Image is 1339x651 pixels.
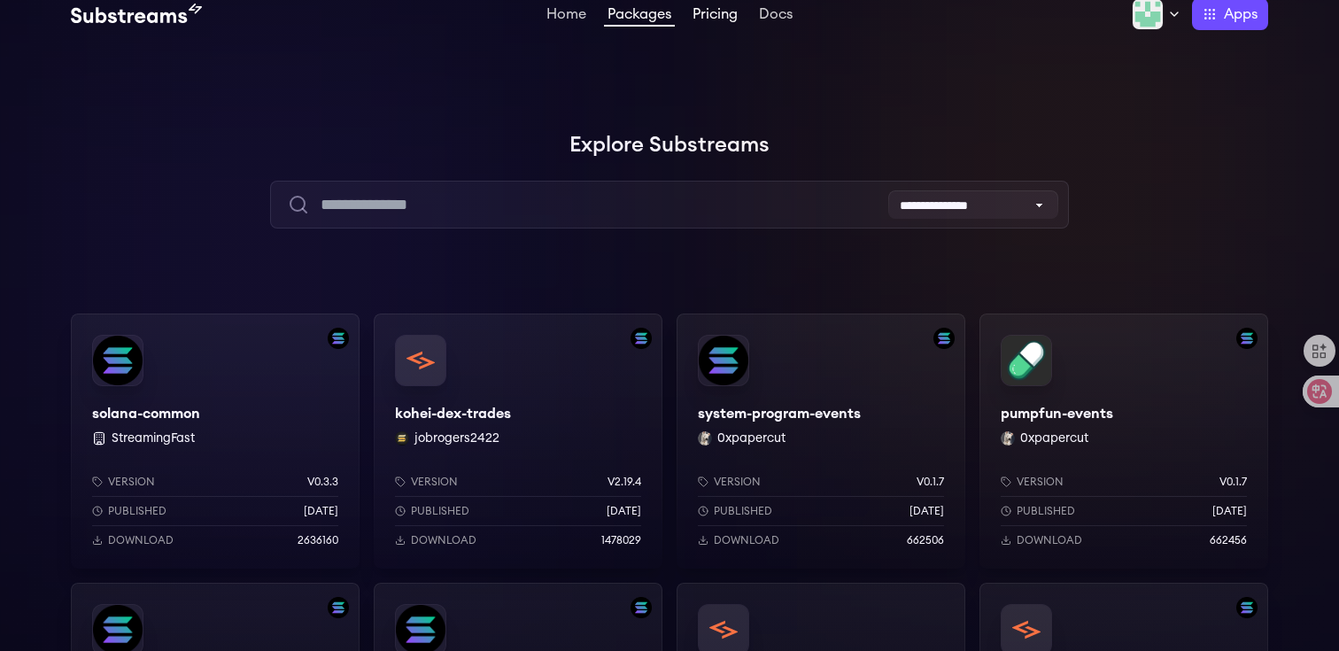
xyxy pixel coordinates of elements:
[543,7,590,25] a: Home
[1212,504,1247,518] p: [DATE]
[1236,328,1258,349] img: Filter by solana network
[714,475,761,489] p: Version
[108,504,166,518] p: Published
[328,328,349,349] img: Filter by solana network
[411,533,476,547] p: Download
[411,475,458,489] p: Version
[601,533,641,547] p: 1478029
[714,533,779,547] p: Download
[1219,475,1247,489] p: v0.1.7
[689,7,741,25] a: Pricing
[374,314,662,569] a: Filter by solana networkkohei-dex-tradeskohei-dex-tradesjobrogers2422 jobrogers2422Versionv2.19.4...
[411,504,469,518] p: Published
[1210,533,1247,547] p: 662456
[1017,504,1075,518] p: Published
[108,475,155,489] p: Version
[112,430,195,447] button: StreamingFast
[631,597,652,618] img: Filter by solana network
[1020,430,1088,447] button: 0xpapercut
[414,430,499,447] button: jobrogers2422
[1236,597,1258,618] img: Filter by solana network
[71,128,1268,163] h1: Explore Substreams
[307,475,338,489] p: v0.3.3
[71,314,360,569] a: Filter by solana networksolana-commonsolana-common StreamingFastVersionv0.3.3Published[DATE]Downl...
[631,328,652,349] img: Filter by solana network
[717,430,786,447] button: 0xpapercut
[604,7,675,27] a: Packages
[71,4,202,25] img: Substream's logo
[607,504,641,518] p: [DATE]
[1017,533,1082,547] p: Download
[677,314,965,569] a: Filter by solana networksystem-program-eventssystem-program-events0xpapercut 0xpapercutVersionv0....
[909,504,944,518] p: [DATE]
[1224,4,1258,25] span: Apps
[328,597,349,618] img: Filter by solana network
[933,328,955,349] img: Filter by solana network
[907,533,944,547] p: 662506
[1017,475,1064,489] p: Version
[304,504,338,518] p: [DATE]
[755,7,796,25] a: Docs
[108,533,174,547] p: Download
[608,475,641,489] p: v2.19.4
[298,533,338,547] p: 2636160
[714,504,772,518] p: Published
[979,314,1268,569] a: Filter by solana networkpumpfun-eventspumpfun-events0xpapercut 0xpapercutVersionv0.1.7Published[D...
[917,475,944,489] p: v0.1.7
